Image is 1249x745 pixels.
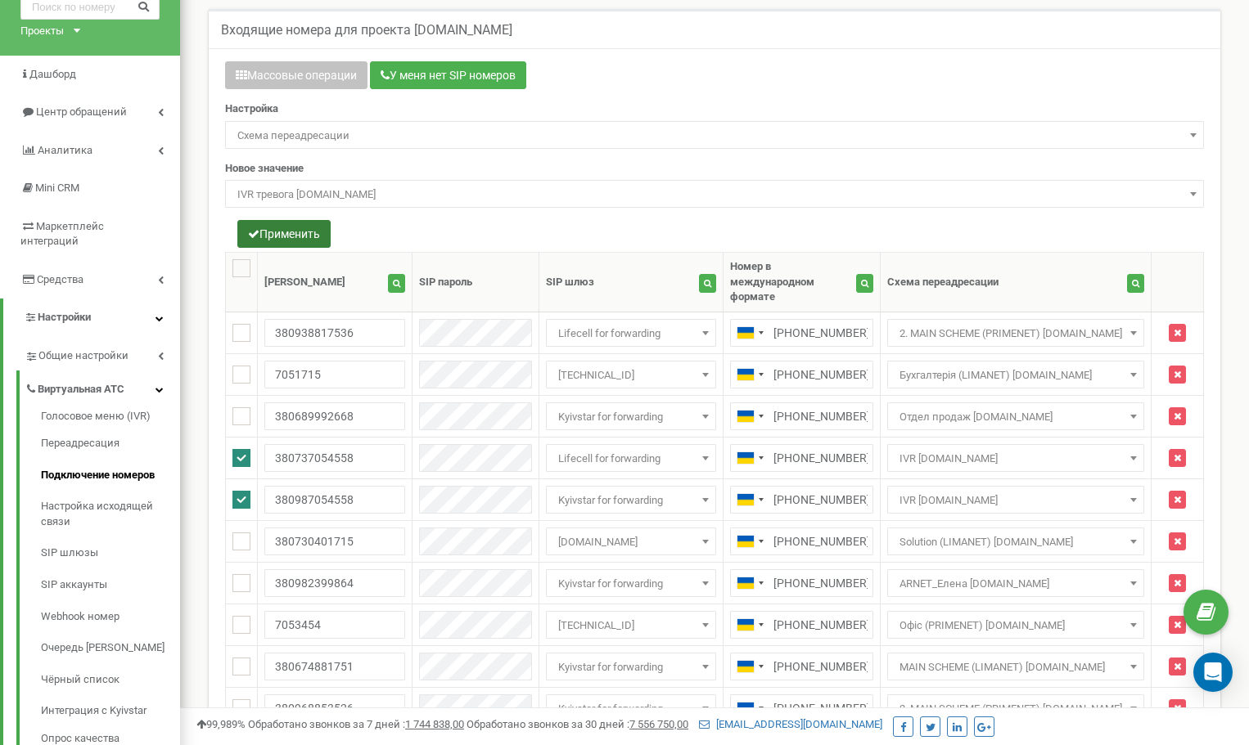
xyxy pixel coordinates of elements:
[546,653,716,680] span: Kyivstar for forwarding
[552,614,710,637] span: 91.210.116.35
[370,61,526,89] button: У меня нет SIP номеров
[41,695,180,727] a: Интеграция с Kyivstar
[41,537,180,569] a: SIP шлюзы
[887,402,1144,430] span: Отдел продаж bel.net
[20,220,104,248] span: Маркетплейс интеграций
[231,183,1198,206] span: IVR тревога bel.net
[730,653,873,680] input: 050 123 4567
[41,409,180,429] a: Голосовое меню (IVR)
[225,61,367,89] button: Массовые операции
[552,698,710,720] span: Kyivstar for forwarding
[552,364,710,387] span: 91.210.116.35
[41,632,180,664] a: Очередь [PERSON_NAME]
[1193,653,1233,692] div: Open Intercom Messenger
[730,319,873,347] input: 050 123 4567
[731,445,769,471] div: Telephone country code
[887,486,1144,514] span: IVR bel.net
[887,275,999,290] div: Схема переадресации
[546,569,716,597] span: Kyivstar for forwarding
[731,653,769,680] div: Telephone country code
[29,68,76,80] span: Дашборд
[731,361,769,388] div: Telephone country code
[629,718,688,730] u: 7 556 750,00
[38,311,91,323] span: Настройки
[552,531,710,554] span: csbc.lifecell.ua
[731,695,769,721] div: Telephone country code
[225,121,1204,149] span: Схема переадресации
[25,370,180,404] a: Виртуальная АТС
[887,694,1144,722] span: 2. MAIN SCHEME (PRIMENET) lima.net
[37,273,83,285] span: Средства
[731,570,769,596] div: Telephone country code
[552,447,710,470] span: Lifecell for forwarding
[231,124,1198,147] span: Схема переадресации
[546,611,716,639] span: 91.210.116.35
[552,572,710,595] span: Kyivstar for forwarding
[552,322,710,345] span: Lifecell for forwarding
[552,656,710,679] span: Kyivstar for forwarding
[41,428,180,460] a: Переадресация
[20,24,64,39] div: Проекты
[730,361,873,388] input: 050 123 4567
[546,275,594,290] div: SIP шлюз
[237,220,331,248] button: Применить
[225,161,304,177] label: Новое значение
[893,572,1139,595] span: ARNET_Елена bel.net
[731,487,769,513] div: Telephone country code
[41,491,180,537] a: Настройка исходящей связи
[546,319,716,347] span: Lifecell for forwarding
[546,694,716,722] span: Kyivstar for forwarding
[546,402,716,430] span: Kyivstar for forwarding
[731,612,769,638] div: Telephone country code
[730,402,873,430] input: 050 123 4567
[221,23,512,38] h5: Входящие номера для проекта [DOMAIN_NAME]
[730,694,873,722] input: 050 123 4567
[730,486,873,514] input: 050 123 4567
[730,527,873,555] input: 050 123 4567
[546,527,716,555] span: csbc.lifecell.ua
[887,653,1144,680] span: MAIN SCHEME (LIMANET) lima.net
[225,180,1204,208] span: IVR тревога bel.net
[699,718,882,730] a: [EMAIL_ADDRESS][DOMAIN_NAME]
[41,664,180,696] a: Чёрный список
[887,319,1144,347] span: 2. MAIN SCHEME (PRIMENET) lima.net
[887,611,1144,639] span: Офіс (PRIMENET) lima.net
[887,361,1144,388] span: Бухгалтерія (LIMANET) lima.net
[225,101,278,117] label: Настройка
[248,718,464,730] span: Обработано звонков за 7 дней :
[731,403,769,429] div: Telephone country code
[3,298,180,337] a: Настройки
[730,444,873,472] input: 050 123 4567
[264,275,345,290] div: [PERSON_NAME]
[38,144,92,156] span: Аналитика
[552,489,710,512] span: Kyivstar for forwarding
[41,569,180,601] a: SIP аккаунты
[893,531,1139,554] span: Solution (LIMANET) lima.net
[41,460,180,491] a: Подключение номеров
[887,527,1144,555] span: Solution (LIMANET) lima.net
[412,253,539,312] th: SIP пароль
[893,447,1139,470] span: IVR bel.net
[893,698,1139,720] span: 2. MAIN SCHEME (PRIMENET) lima.net
[196,718,246,730] span: 99,989%
[41,601,180,633] a: Webhook номер
[38,348,129,364] span: Общие настройки
[467,718,688,730] span: Обработано звонков за 30 дней :
[887,444,1144,472] span: IVR bel.net
[887,569,1144,597] span: ARNET_Елена bel.net
[893,406,1139,429] span: Отдел продаж bel.net
[893,489,1139,512] span: IVR bel.net
[893,656,1139,679] span: MAIN SCHEME (LIMANET) lima.net
[893,322,1139,345] span: 2. MAIN SCHEME (PRIMENET) lima.net
[35,182,79,194] span: Mini CRM
[552,406,710,429] span: Kyivstar for forwarding
[38,382,124,397] span: Виртуальная АТС
[731,320,769,346] div: Telephone country code
[730,569,873,597] input: 050 123 4567
[731,528,769,554] div: Telephone country code
[893,364,1139,387] span: Бухгалтерія (LIMANET) lima.net
[36,105,127,118] span: Центр обращений
[730,611,873,639] input: 050 123 4567
[546,444,716,472] span: Lifecell for forwarding
[405,718,464,730] u: 1 744 838,00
